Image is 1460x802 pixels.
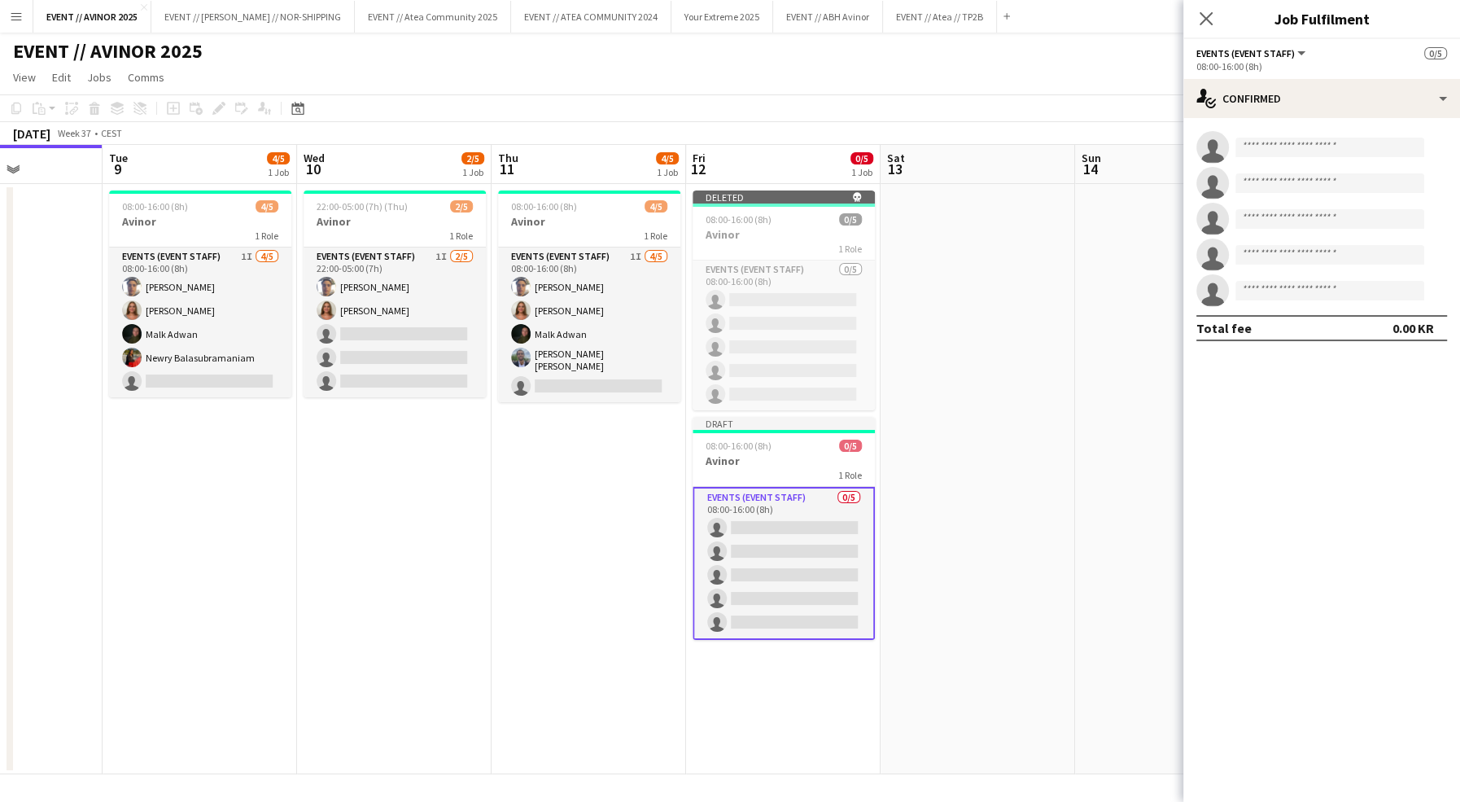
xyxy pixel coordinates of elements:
[462,166,483,178] div: 1 Job
[498,248,680,402] app-card-role: Events (Event Staff)1I4/508:00-16:00 (8h)[PERSON_NAME][PERSON_NAME]Malk Adwan[PERSON_NAME] [PERSO...
[1079,160,1101,178] span: 14
[1196,47,1308,59] button: Events (Event Staff)
[109,151,128,165] span: Tue
[511,1,671,33] button: EVENT // ATEA COMMUNITY 2024
[851,166,872,178] div: 1 Job
[304,214,486,229] h3: Avinor
[498,151,518,165] span: Thu
[33,1,151,33] button: EVENT // AVINOR 2025
[255,230,278,242] span: 1 Role
[268,166,289,178] div: 1 Job
[304,151,325,165] span: Wed
[645,200,667,213] span: 4/5
[850,152,873,164] span: 0/5
[128,70,164,85] span: Comms
[109,191,291,397] app-job-card: 08:00-16:00 (8h)4/5Avinor1 RoleEvents (Event Staff)1I4/508:00-16:00 (8h)[PERSON_NAME][PERSON_NAME...
[449,230,473,242] span: 1 Role
[1196,47,1295,59] span: Events (Event Staff)
[693,417,875,430] div: Draft
[54,127,94,139] span: Week 37
[450,200,473,213] span: 2/5
[151,1,355,33] button: EVENT // [PERSON_NAME] // NOR-SHIPPING
[773,1,883,33] button: EVENT // ABH Avinor
[304,248,486,397] app-card-role: Events (Event Staff)1I2/522:00-05:00 (7h)[PERSON_NAME][PERSON_NAME]
[304,191,486,397] app-job-card: 22:00-05:00 (7h) (Thu)2/5Avinor1 RoleEvents (Event Staff)1I2/522:00-05:00 (7h)[PERSON_NAME][PERSO...
[13,70,36,85] span: View
[693,227,875,242] h3: Avinor
[693,487,875,640] app-card-role: Events (Event Staff)0/508:00-16:00 (8h)
[355,1,511,33] button: EVENT // Atea Community 2025
[109,248,291,397] app-card-role: Events (Event Staff)1I4/508:00-16:00 (8h)[PERSON_NAME][PERSON_NAME]Malk AdwanNewry Balasubramaniam
[101,127,122,139] div: CEST
[1424,47,1447,59] span: 0/5
[1183,79,1460,118] div: Confirmed
[301,160,325,178] span: 10
[107,160,128,178] span: 9
[498,191,680,402] app-job-card: 08:00-16:00 (8h)4/5Avinor1 RoleEvents (Event Staff)1I4/508:00-16:00 (8h)[PERSON_NAME][PERSON_NAME...
[256,200,278,213] span: 4/5
[883,1,997,33] button: EVENT // Atea // TP2B
[496,160,518,178] span: 11
[644,230,667,242] span: 1 Role
[885,160,905,178] span: 13
[839,213,862,226] span: 0/5
[511,200,577,213] span: 08:00-16:00 (8h)
[13,39,203,64] h1: EVENT // AVINOR 2025
[7,67,42,88] a: View
[693,454,875,468] h3: Avinor
[317,200,408,213] span: 22:00-05:00 (7h) (Thu)
[887,151,905,165] span: Sat
[1183,8,1460,29] h3: Job Fulfilment
[1196,320,1252,336] div: Total fee
[1196,60,1447,72] div: 08:00-16:00 (8h)
[109,214,291,229] h3: Avinor
[1082,151,1101,165] span: Sun
[46,67,77,88] a: Edit
[693,191,875,410] app-job-card: Deleted 08:00-16:00 (8h)0/5Avinor1 RoleEvents (Event Staff)0/508:00-16:00 (8h)
[706,213,772,226] span: 08:00-16:00 (8h)
[81,67,118,88] a: Jobs
[690,160,706,178] span: 12
[693,261,875,410] app-card-role: Events (Event Staff)0/508:00-16:00 (8h)
[52,70,71,85] span: Edit
[671,1,773,33] button: Your Extreme 2025
[693,151,706,165] span: Fri
[693,191,875,204] div: Deleted
[838,243,862,255] span: 1 Role
[13,125,50,142] div: [DATE]
[1392,320,1434,336] div: 0.00 KR
[657,166,678,178] div: 1 Job
[461,152,484,164] span: 2/5
[838,469,862,481] span: 1 Role
[87,70,111,85] span: Jobs
[267,152,290,164] span: 4/5
[122,200,188,213] span: 08:00-16:00 (8h)
[693,417,875,640] app-job-card: Draft08:00-16:00 (8h)0/5Avinor1 RoleEvents (Event Staff)0/508:00-16:00 (8h)
[121,67,171,88] a: Comms
[498,214,680,229] h3: Avinor
[656,152,679,164] span: 4/5
[706,440,772,452] span: 08:00-16:00 (8h)
[839,440,862,452] span: 0/5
